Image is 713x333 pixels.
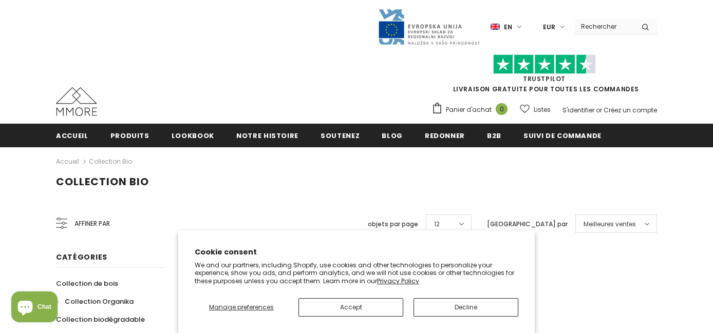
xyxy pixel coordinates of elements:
[596,106,602,114] span: or
[56,155,79,168] a: Accueil
[543,22,555,32] span: EUR
[446,105,492,115] span: Panier d'achat
[56,124,88,147] a: Accueil
[504,22,512,32] span: en
[56,310,145,328] a: Collection biodégradable
[520,101,551,119] a: Listes
[110,124,149,147] a: Produits
[8,291,61,325] inbox-online-store-chat: Shopify online store chat
[496,103,508,115] span: 0
[382,124,403,147] a: Blog
[209,303,274,311] span: Manage preferences
[431,59,657,93] span: LIVRAISON GRATUITE POUR TOUTES LES COMMANDES
[491,23,500,31] img: i-lang-1.png
[195,247,518,258] h2: Cookie consent
[425,124,465,147] a: Redonner
[195,298,288,317] button: Manage preferences
[56,315,145,324] span: Collection biodégradable
[172,124,214,147] a: Lookbook
[110,131,149,141] span: Produits
[74,218,110,229] span: Affiner par
[172,131,214,141] span: Lookbook
[56,131,88,141] span: Accueil
[56,275,118,292] a: Collection de bois
[298,298,403,317] button: Accept
[493,54,596,74] img: Faites confiance aux étoiles pilotes
[431,102,513,117] a: Panier d'achat 0
[487,124,501,147] a: B2B
[236,131,298,141] span: Notre histoire
[89,157,132,166] a: Collection Bio
[56,252,107,262] span: Catégories
[425,131,465,141] span: Redonner
[377,277,419,285] a: Privacy Policy
[562,106,594,114] a: S'identifier
[487,131,501,141] span: B2B
[56,174,149,189] span: Collection Bio
[523,74,566,83] a: TrustPilot
[487,219,568,229] label: [GEOGRAPHIC_DATA] par
[378,8,480,46] img: Javni Razpis
[604,106,657,114] a: Créez un compte
[382,131,403,141] span: Blog
[414,298,518,317] button: Decline
[321,131,360,141] span: soutenez
[534,105,551,115] span: Listes
[321,124,360,147] a: soutenez
[65,297,134,306] span: Collection Organika
[523,124,602,147] a: Suivi de commande
[378,22,480,31] a: Javni Razpis
[575,19,634,34] input: Search Site
[523,131,602,141] span: Suivi de commande
[56,292,134,310] a: Collection Organika
[56,279,118,288] span: Collection de bois
[236,124,298,147] a: Notre histoire
[584,219,636,229] span: Meilleures ventes
[195,261,518,285] p: We and our partners, including Shopify, use cookies and other technologies to personalize your ex...
[368,219,418,229] label: objets par page
[434,219,440,229] span: 12
[56,87,97,116] img: Cas MMORE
